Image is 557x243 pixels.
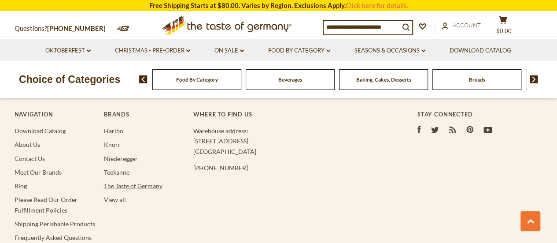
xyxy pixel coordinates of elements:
a: Seasons & Occasions [354,46,425,56]
h4: Navigation [15,111,95,118]
a: Food By Category [268,46,330,56]
h4: Where to find us [193,111,382,118]
a: Breads [469,76,485,83]
a: [PHONE_NUMBER] [47,24,106,32]
a: Haribo [104,127,123,135]
p: Questions? [15,23,112,34]
button: $0.00 [490,16,516,38]
a: Account [442,21,481,30]
p: [PHONE_NUMBER] [193,163,382,173]
span: Account [453,22,481,29]
a: Baking, Cakes, Desserts [356,76,411,83]
a: Knorr [104,141,121,148]
img: previous arrow [139,75,148,83]
a: View all [104,196,126,203]
h4: Stay Connected [417,111,543,118]
a: Christmas - PRE-ORDER [115,46,190,56]
a: Contact Us [15,155,45,162]
a: Please Read Our Order Fulfillment Policies [15,196,77,213]
a: Click here for details. [346,1,408,9]
a: Food By Category [176,76,218,83]
a: Beverages [278,76,302,83]
a: About Us [15,141,40,148]
a: The Taste of Germany [104,182,162,190]
a: Blog [15,182,27,190]
a: Shipping Perishable Products [15,220,95,228]
span: $0.00 [496,27,512,34]
h4: Brands [104,111,184,118]
p: Warehouse address: [STREET_ADDRESS] [GEOGRAPHIC_DATA] [193,126,382,157]
a: On Sale [214,46,244,56]
a: Teekanne [104,168,129,176]
img: next arrow [530,75,538,83]
a: Meet Our Brands [15,168,62,176]
a: Download Catalog [450,46,511,56]
a: Download Catalog [15,127,66,135]
a: Oktoberfest [45,46,91,56]
a: Niederegger [104,155,138,162]
a: Frequently Asked Questions [15,234,92,241]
